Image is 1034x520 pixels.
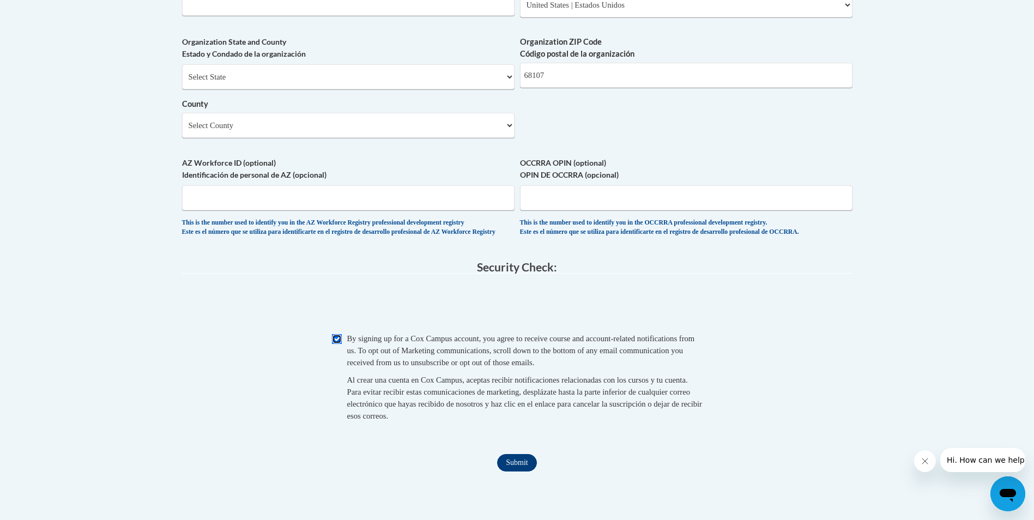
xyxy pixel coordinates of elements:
input: Metadata input [520,63,852,88]
label: Organization ZIP Code Código postal de la organización [520,36,852,60]
iframe: Message from company [940,448,1025,472]
span: Al crear una cuenta en Cox Campus, aceptas recibir notificaciones relacionadas con los cursos y t... [347,376,702,420]
div: This is the number used to identify you in the OCCRRA professional development registry. Este es ... [520,219,852,237]
iframe: reCAPTCHA [434,285,600,327]
span: Security Check: [477,260,557,274]
input: Submit [497,454,536,471]
label: County [182,98,515,110]
iframe: Close message [914,450,936,472]
span: By signing up for a Cox Campus account, you agree to receive course and account-related notificat... [347,334,695,367]
iframe: Button to launch messaging window [990,476,1025,511]
span: Hi. How can we help? [7,8,88,16]
label: OCCRRA OPIN (optional) OPIN DE OCCRRA (opcional) [520,157,852,181]
label: Organization State and County Estado y Condado de la organización [182,36,515,60]
div: This is the number used to identify you in the AZ Workforce Registry professional development reg... [182,219,515,237]
label: AZ Workforce ID (optional) Identificación de personal de AZ (opcional) [182,157,515,181]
